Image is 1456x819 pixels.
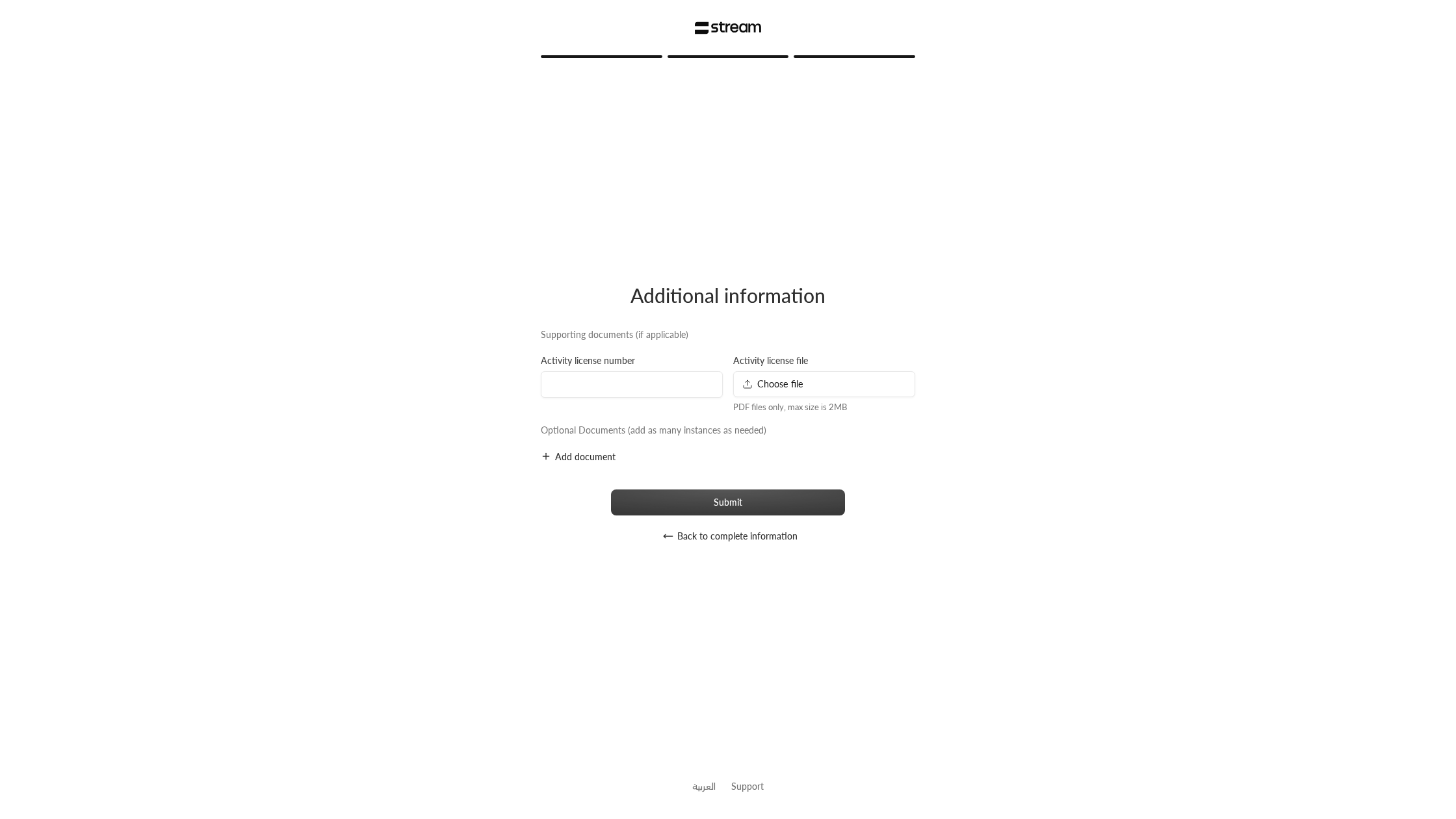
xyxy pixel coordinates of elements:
button: Back to complete information [542,523,915,549]
div: Additional information [541,283,915,307]
label: Activity license number [541,354,635,367]
div: Supporting documents (if applicable) [536,328,920,341]
div: Optional Documents (add as many instances as needed) [536,424,920,437]
button: Add document [541,450,616,463]
label: Activity license file [733,354,808,367]
a: العربية [692,774,716,798]
span: Choose file [742,377,803,391]
button: Submit [611,489,845,515]
div: PDF files only, max size is 2MB [733,401,915,414]
img: Stream Logo [695,21,762,34]
button: Support [731,774,764,798]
